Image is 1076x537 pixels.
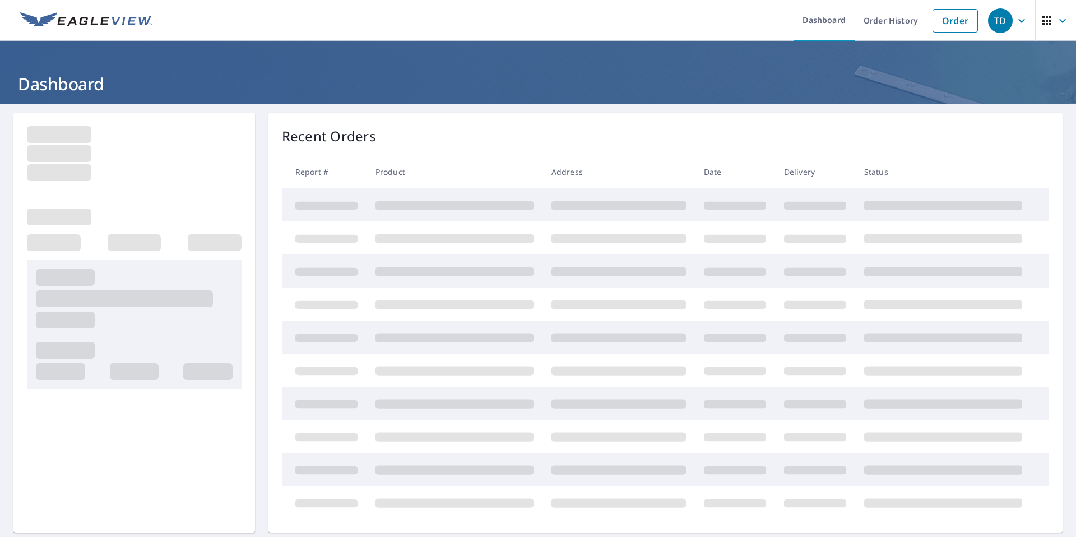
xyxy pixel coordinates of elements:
h1: Dashboard [13,72,1063,95]
p: Recent Orders [282,126,376,146]
img: EV Logo [20,12,152,29]
th: Product [367,155,542,188]
th: Delivery [775,155,855,188]
div: TD [988,8,1013,33]
th: Address [542,155,695,188]
th: Date [695,155,775,188]
th: Report # [282,155,367,188]
a: Order [933,9,978,33]
th: Status [855,155,1031,188]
